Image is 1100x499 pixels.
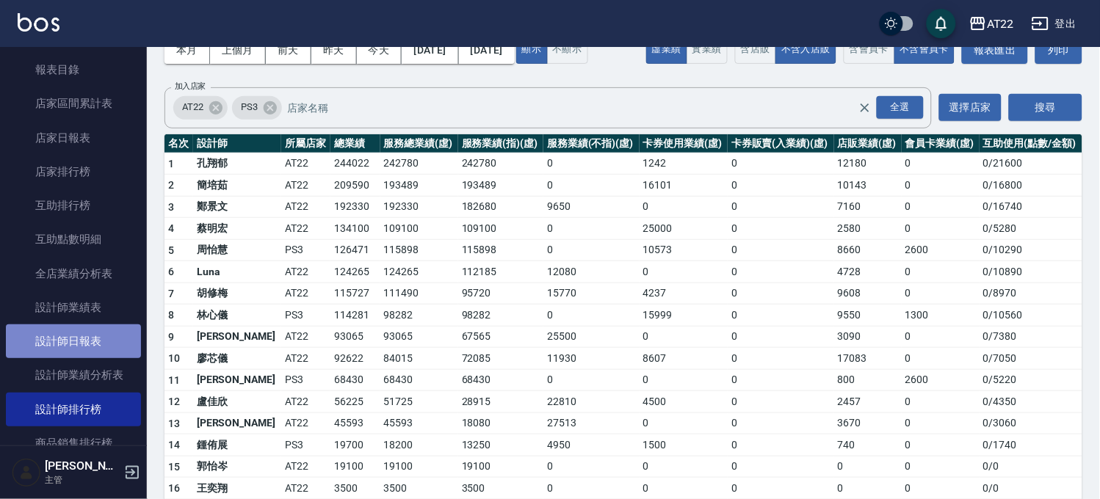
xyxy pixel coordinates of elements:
td: 242780 [380,153,458,175]
button: 顯示 [516,35,548,64]
td: 109100 [380,218,458,240]
td: AT22 [281,261,330,283]
span: 3 [168,201,174,213]
td: 10573 [640,239,728,261]
button: 含會員卡 [844,35,895,64]
th: 互助使用(點數/金額) [980,134,1082,153]
td: 0 [728,175,834,197]
td: 0 / 8970 [980,283,1082,305]
td: 15999 [640,305,728,327]
td: 0 / 5220 [980,369,1082,391]
td: AT22 [281,348,330,370]
td: 4237 [640,283,728,305]
td: 蔡明宏 [193,218,281,240]
th: 店販業績(虛) [834,134,902,153]
td: 4950 [543,434,640,456]
p: 主管 [45,473,120,487]
span: 8 [168,309,174,321]
td: 109100 [458,218,543,240]
td: 鍾侑展 [193,434,281,456]
td: 0 [902,175,980,197]
td: AT22 [281,218,330,240]
td: 67565 [458,326,543,348]
td: 68430 [330,369,380,391]
td: 郭怡岑 [193,456,281,478]
td: 孔翔郁 [193,153,281,175]
td: 124265 [380,261,458,283]
td: 22810 [543,391,640,413]
td: 3090 [834,326,902,348]
a: 設計師日報表 [6,324,141,358]
div: PS3 [232,96,282,120]
td: 4500 [640,391,728,413]
td: 0 [834,456,902,478]
td: 簡培茹 [193,175,281,197]
td: 0 [728,456,834,478]
a: 設計師業績分析表 [6,358,141,392]
button: [DATE] [402,37,458,64]
h5: [PERSON_NAME] [45,459,120,473]
td: 2600 [902,239,980,261]
td: PS3 [281,305,330,327]
td: 25000 [640,218,728,240]
td: 192330 [330,196,380,218]
td: 209590 [330,175,380,197]
td: 廖芯儀 [193,348,281,370]
td: 244022 [330,153,380,175]
td: 0 [543,218,640,240]
span: 4 [168,222,174,234]
td: 0 [728,434,834,456]
td: 12180 [834,153,902,175]
td: 0 / 21600 [980,153,1082,175]
th: 服務總業績(虛) [380,134,458,153]
div: AT22 [173,96,228,120]
td: 111490 [380,283,458,305]
span: 1 [168,158,174,170]
td: 115898 [380,239,458,261]
td: 126471 [330,239,380,261]
td: 盧佳欣 [193,391,281,413]
td: 0 [902,261,980,283]
td: 18080 [458,412,543,434]
a: 設計師業績表 [6,291,141,324]
td: 134100 [330,218,380,240]
td: 鄭景文 [193,196,281,218]
td: 25500 [543,326,640,348]
button: 不顯示 [547,35,588,64]
td: [PERSON_NAME] [193,369,281,391]
td: 7160 [834,196,902,218]
button: Open [874,93,927,122]
div: AT22 [987,15,1014,33]
span: 16 [168,482,181,494]
td: PS3 [281,369,330,391]
td: 56225 [330,391,380,413]
td: 0 [902,153,980,175]
td: AT22 [281,391,330,413]
a: 商品銷售排行榜 [6,426,141,460]
td: 0 [728,218,834,240]
td: 0 [902,434,980,456]
td: 45593 [380,412,458,434]
td: 68430 [458,369,543,391]
td: 98282 [380,305,458,327]
td: 740 [834,434,902,456]
td: 10143 [834,175,902,197]
td: 28915 [458,391,543,413]
img: Person [12,458,41,487]
td: 0 [543,153,640,175]
div: 全選 [877,96,924,119]
th: 所屬店家 [281,134,330,153]
td: 0 / 0 [980,456,1082,478]
td: AT22 [281,412,330,434]
a: 店家區間累計表 [6,87,141,120]
td: AT22 [281,456,330,478]
button: 上個月 [210,37,266,64]
button: Clear [855,98,875,118]
td: 0 [543,456,640,478]
td: 0 / 7380 [980,326,1082,348]
button: 本月 [164,37,210,64]
th: 設計師 [193,134,281,153]
td: 0 / 3060 [980,412,1082,434]
td: 12080 [543,261,640,283]
a: 互助點數明細 [6,222,141,256]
